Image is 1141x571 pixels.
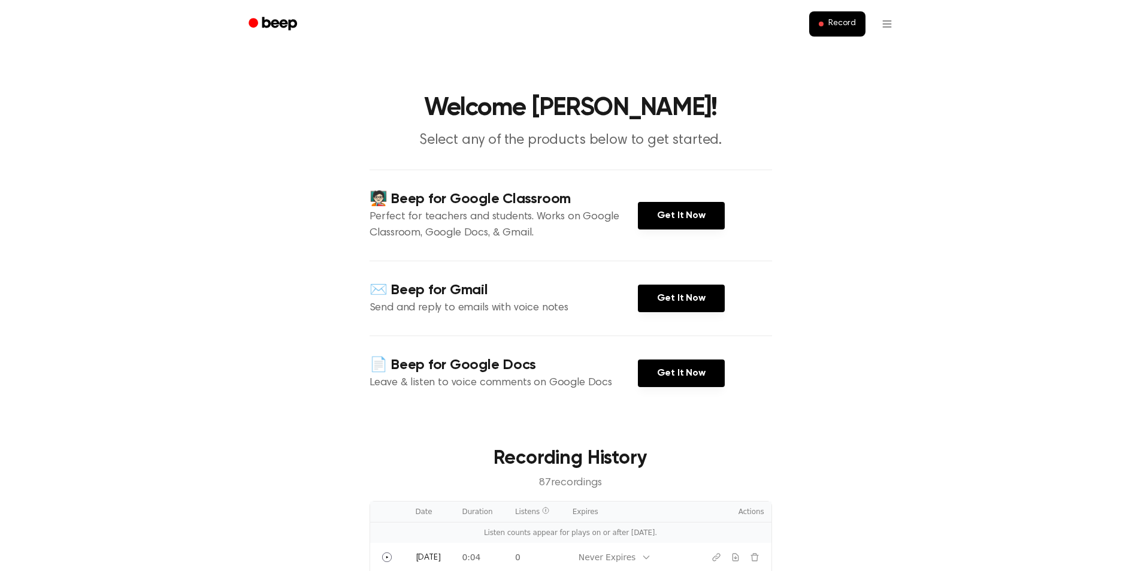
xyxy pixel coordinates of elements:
[638,202,725,229] a: Get It Now
[726,548,745,567] button: Download recording
[542,507,549,514] span: Listen count reflects other listeners and records at most one play per listener per hour. It excl...
[676,501,771,522] th: Actions
[873,10,901,38] button: Open menu
[389,444,753,473] h3: Recording History
[377,548,397,567] button: Play
[370,189,638,209] h4: 🧑🏻‍🏫 Beep for Google Classroom
[240,13,308,36] a: Beep
[508,501,565,522] th: Listens
[638,359,725,387] a: Get It Now
[416,554,441,562] span: [DATE]
[370,355,638,375] h4: 📄 Beep for Google Docs
[828,19,855,29] span: Record
[638,285,725,312] a: Get It Now
[370,280,638,300] h4: ✉️ Beep for Gmail
[579,551,635,564] div: Never Expires
[370,522,771,543] td: Listen counts appear for plays on or after [DATE].
[565,501,676,522] th: Expires
[264,96,877,121] h1: Welcome [PERSON_NAME]!
[455,501,508,522] th: Duration
[370,209,638,241] p: Perfect for teachers and students. Works on Google Classroom, Google Docs, & Gmail.
[341,131,801,150] p: Select any of the products below to get started.
[745,548,764,567] button: Delete recording
[408,501,455,522] th: Date
[389,475,753,491] p: 87 recording s
[809,11,865,37] button: Record
[370,300,638,316] p: Send and reply to emails with voice notes
[370,375,638,391] p: Leave & listen to voice comments on Google Docs
[707,548,726,567] button: Copy link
